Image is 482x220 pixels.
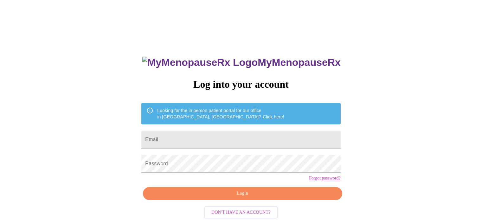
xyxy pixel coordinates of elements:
h3: Log into your account [141,79,340,90]
a: Don't have an account? [203,209,279,214]
span: Login [150,190,335,198]
h3: MyMenopauseRx [142,57,341,68]
button: Don't have an account? [204,206,278,219]
a: Forgot password? [309,176,341,181]
a: Click here! [263,114,284,119]
button: Login [143,187,342,200]
span: Don't have an account? [211,209,271,217]
div: Looking for the in person patient portal for our office in [GEOGRAPHIC_DATA], [GEOGRAPHIC_DATA]? [157,105,284,123]
img: MyMenopauseRx Logo [142,57,258,68]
